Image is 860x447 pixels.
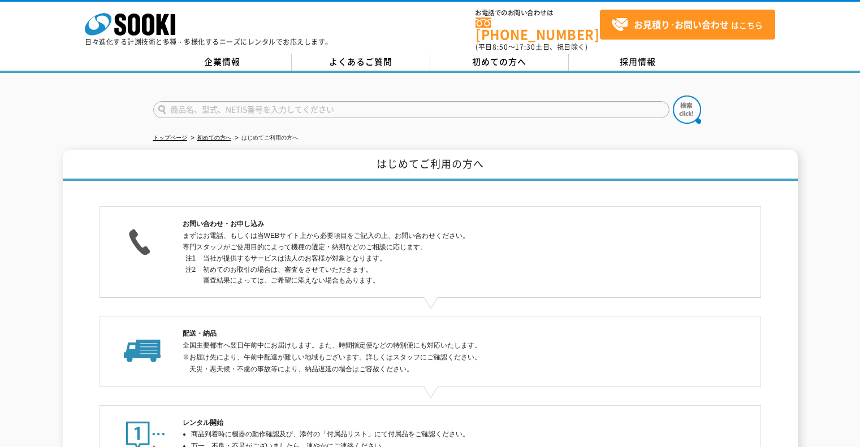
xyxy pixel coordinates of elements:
strong: お見積り･お問い合わせ [634,18,729,31]
img: 配送・納品 [108,328,178,364]
p: 日々進化する計測技術と多種・多様化するニーズにレンタルでお応えします。 [85,38,332,45]
span: お電話でのお問い合わせは [476,10,600,16]
h2: 配送・納品 [183,328,678,340]
h2: お問い合わせ・お申し込み [183,218,678,230]
img: お問い合わせ・お申し込み [108,218,178,262]
span: (平日 ～ 土日、祝日除く) [476,42,587,52]
input: 商品名、型式、NETIS番号を入力してください [153,101,669,118]
a: トップページ [153,134,187,141]
p: まずはお電話、もしくは当WEBサイト上から必要項目をご記入の上、お問い合わせください。 専門スタッフがご使用目的によって機種の選定・納期などのご相談に応じます。 [183,230,678,254]
a: 採用情報 [569,54,707,71]
span: はこちら [611,16,763,33]
span: 初めての方へ [472,55,526,68]
li: はじめてご利用の方へ [233,132,298,144]
h1: はじめてご利用の方へ [63,150,798,181]
img: btn_search.png [673,96,701,124]
span: 8:50 [492,42,508,52]
a: よくあるご質問 [292,54,430,71]
a: 初めての方へ [430,54,569,71]
dd: 初めてのお取引の場合は、審査をさせていただきます。 審査結果によっては、ご希望に添えない場合もあります。 [203,264,678,287]
a: 初めての方へ [197,134,231,141]
dt: 注2 [185,264,196,275]
a: 企業情報 [153,54,292,71]
dd: 当社が提供するサービスは法人のお客様が対象となります。 [203,253,678,264]
p: ※お届け先により、午前中配達が難しい地域もございます。詳しくはスタッフにご確認ください。 天災・悪天候・不慮の事故等により、納品遅延の場合はご容赦ください。 [189,351,678,375]
h2: レンタル開始 [183,417,678,429]
a: [PHONE_NUMBER] [476,18,600,41]
a: お見積り･お問い合わせはこちら [600,10,775,40]
span: 17:30 [515,42,535,52]
p: 全国主要都市へ翌日午前中にお届けします。また、時間指定便などの特別便にも対応いたします。 [183,340,678,351]
dt: 注1 [185,253,196,264]
li: 商品到着時に機器の動作確認及び、添付の「付属品リスト」にて付属品をご確認ください。 [191,428,678,440]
